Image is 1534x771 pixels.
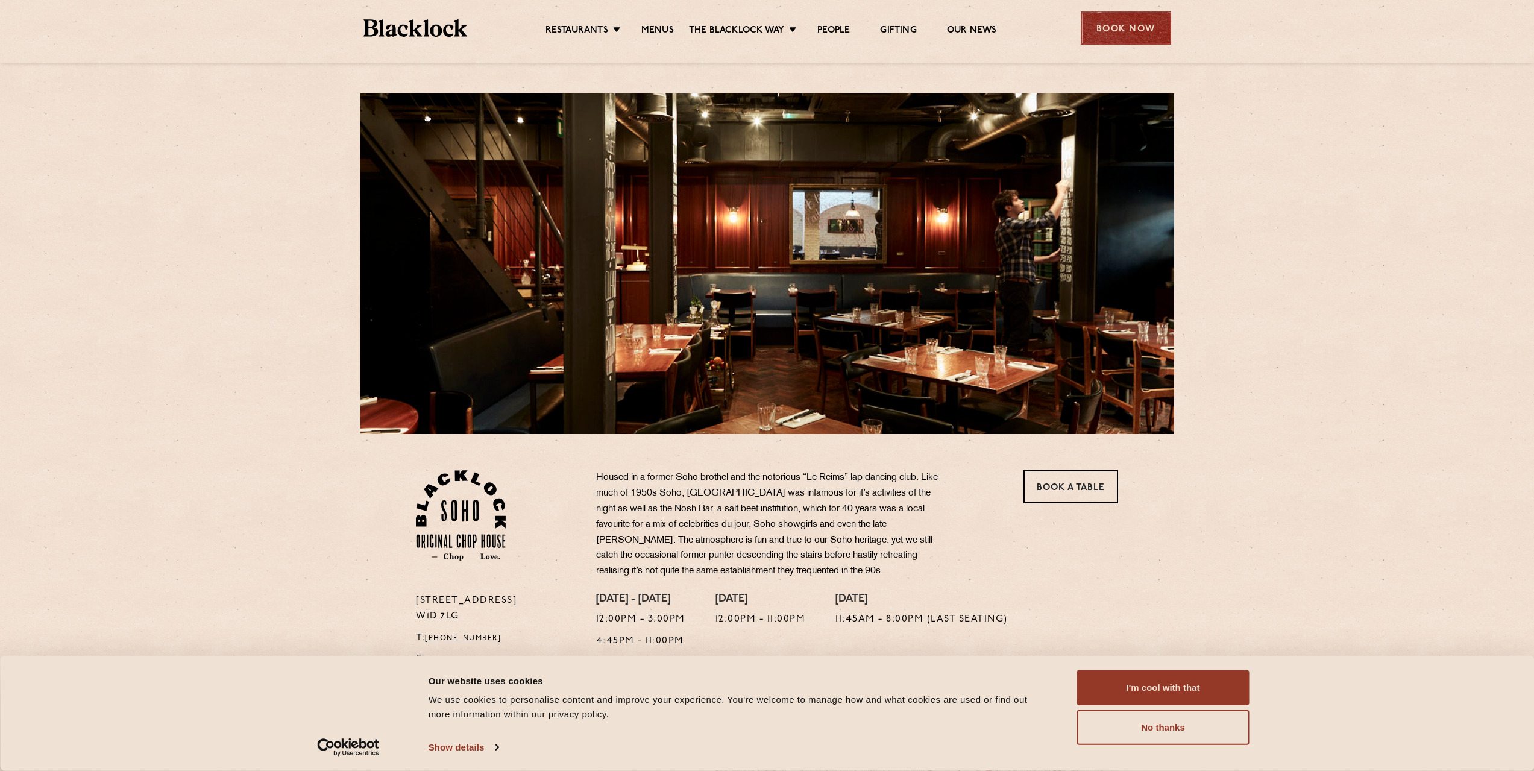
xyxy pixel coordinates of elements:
a: Our News [947,25,997,38]
div: Our website uses cookies [429,673,1050,688]
a: Usercentrics Cookiebot - opens in a new window [295,738,401,757]
p: 12:00pm - 11:00pm [715,612,806,628]
img: Soho-stamp-default.svg [416,470,506,561]
p: 4:45pm - 11:00pm [596,634,685,649]
div: We use cookies to personalise content and improve your experience. You're welcome to manage how a... [429,693,1050,722]
h4: [DATE] [715,593,806,606]
h4: [DATE] [835,593,1008,606]
p: 12:00pm - 3:00pm [596,612,685,628]
button: I'm cool with that [1077,670,1250,705]
div: Book Now [1081,11,1171,45]
img: BL_Textured_Logo-footer-cropped.svg [363,19,468,37]
p: Housed in a former Soho brothel and the notorious “Le Reims” lap dancing club. Like much of 1950s... [596,470,952,579]
a: Gifting [880,25,916,38]
a: Restaurants [545,25,608,38]
p: 11:45am - 8:00pm (Last seating) [835,612,1008,628]
p: E: [416,652,578,667]
a: Menus [641,25,674,38]
p: [STREET_ADDRESS] W1D 7LG [416,593,578,625]
a: People [817,25,850,38]
a: [PHONE_NUMBER] [425,635,501,642]
a: Show details [429,738,498,757]
a: Book a Table [1023,470,1118,503]
a: The Blacklock Way [689,25,784,38]
button: No thanks [1077,710,1250,745]
h4: [DATE] - [DATE] [596,593,685,606]
p: T: [416,631,578,646]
